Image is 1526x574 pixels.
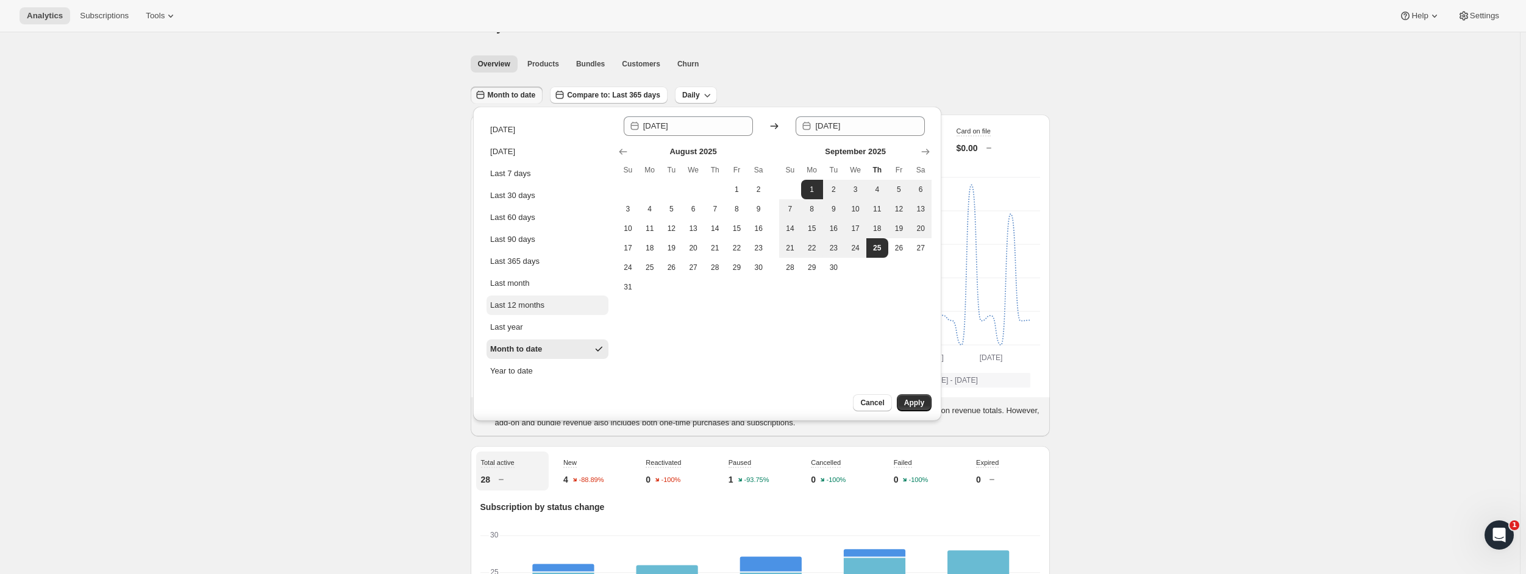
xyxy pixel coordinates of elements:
span: 27 [915,243,927,253]
span: 26 [666,263,678,272]
span: Failed [894,459,912,466]
span: Churn [677,59,699,69]
button: Daily [675,87,717,104]
button: Help [1392,7,1447,24]
button: Saturday September 20 2025 [910,219,932,238]
span: Mo [806,165,818,175]
span: [DATE] - [DATE] [925,375,978,385]
button: Wednesday August 6 2025 [682,199,704,219]
span: 5 [893,185,905,194]
button: Last 30 days [487,186,608,205]
button: Last 7 days [487,164,608,183]
span: 12 [666,224,678,233]
button: Friday August 15 2025 [726,219,748,238]
span: 6 [687,204,699,214]
th: Wednesday [844,160,866,180]
span: Su [784,165,796,175]
p: 28 [481,473,491,486]
span: 8 [731,204,743,214]
text: 30 [490,531,499,539]
span: 11 [644,224,656,233]
button: Start of range Monday September 1 2025 [801,180,823,199]
button: Sunday August 3 2025 [617,199,639,219]
span: 3 [849,185,861,194]
th: Tuesday [661,160,683,180]
p: 1 [729,473,733,486]
button: Friday August 1 2025 [726,180,748,199]
span: 12 [893,204,905,214]
div: Last year [490,321,522,333]
span: Paused [729,459,751,466]
button: Monday August 18 2025 [639,238,661,258]
button: Friday September 12 2025 [888,199,910,219]
rect: Expired-6 0 [947,536,1009,537]
div: [DATE] [490,124,515,136]
span: Daily [682,90,700,100]
button: Friday September 26 2025 [888,238,910,258]
button: Analytics [20,7,70,24]
span: 1 [731,185,743,194]
span: 19 [893,224,905,233]
div: Year to date [490,365,533,377]
button: Last month [487,274,608,293]
text: -93.75% [744,477,769,484]
span: Total active [481,459,515,466]
button: Monday August 11 2025 [639,219,661,238]
button: Wednesday August 27 2025 [682,258,704,277]
span: 4 [871,185,883,194]
button: Saturday August 16 2025 [747,219,769,238]
span: We [849,165,861,175]
button: Compare to: Last 365 days [550,87,668,104]
rect: New-1 2 [740,556,801,572]
button: Sunday August 31 2025 [617,277,639,297]
span: 6 [915,185,927,194]
p: 4 [563,473,568,486]
rect: New-1 1 [843,549,905,558]
button: Saturday August 30 2025 [747,258,769,277]
p: 0 [646,473,651,486]
button: Thursday September 4 2025 [866,180,888,199]
button: Friday September 19 2025 [888,219,910,238]
button: Month to date [487,339,608,359]
button: Monday August 4 2025 [639,199,661,219]
span: Reactivated [646,459,681,466]
rect: Expired-6 0 [843,536,905,537]
span: 29 [806,263,818,272]
span: 23 [752,243,765,253]
span: Sa [915,165,927,175]
span: 16 [752,224,765,233]
span: Subscriptions [80,11,129,21]
button: Tuesday August 26 2025 [661,258,683,277]
span: 25 [871,243,883,253]
rect: Expired-6 0 [636,536,697,537]
span: 28 [784,263,796,272]
span: 17 [622,243,634,253]
p: 0 [894,473,899,486]
button: Saturday September 27 2025 [910,238,932,258]
span: 15 [806,224,818,233]
button: Tools [138,7,184,24]
button: Tuesday September 16 2025 [823,219,845,238]
span: Fr [893,165,905,175]
span: Bundles [576,59,605,69]
button: Monday August 25 2025 [639,258,661,277]
span: 20 [915,224,927,233]
rect: Expired-6 0 [532,536,594,537]
span: 29 [731,263,743,272]
span: Overview [478,59,510,69]
p: 0 [976,473,981,486]
span: Tools [146,11,165,21]
button: Last 90 days [487,230,608,249]
button: Tuesday September 23 2025 [823,238,845,258]
button: Tuesday August 5 2025 [661,199,683,219]
span: Fr [731,165,743,175]
button: Friday September 5 2025 [888,180,910,199]
button: Sunday August 17 2025 [617,238,639,258]
span: Card on file [957,127,991,135]
span: 1 [806,185,818,194]
button: Sunday August 24 2025 [617,258,639,277]
span: 9 [752,204,765,214]
span: 7 [709,204,721,214]
span: 4 [644,204,656,214]
span: 20 [687,243,699,253]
